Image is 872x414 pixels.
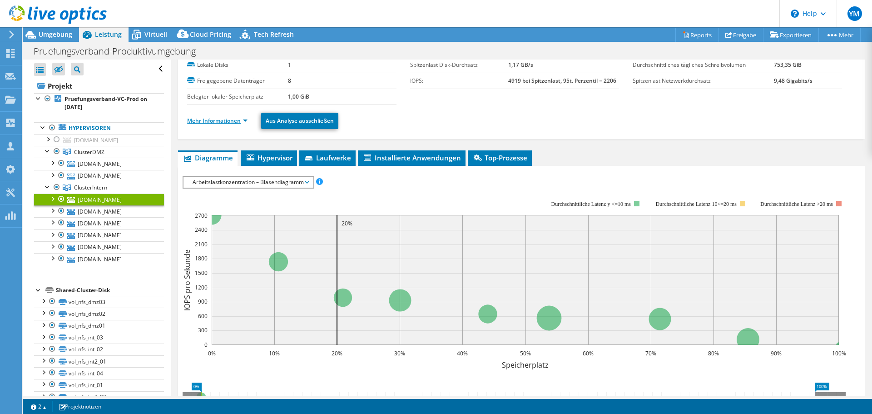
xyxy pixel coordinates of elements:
[394,349,405,357] text: 30%
[645,349,656,357] text: 70%
[34,379,164,391] a: vol_nfs_int_01
[34,355,164,367] a: vol_nfs_int2_01
[30,46,210,56] h1: Pruefungsverband-Produktivumgebung
[198,298,208,305] text: 900
[195,254,208,262] text: 1800
[144,30,167,39] span: Virtuell
[34,253,164,265] a: [DOMAIN_NAME]
[74,148,104,156] span: ClusterDMZ
[675,28,719,42] a: Reports
[39,30,72,39] span: Umgebung
[187,92,288,101] label: Belegter lokaler Speicherplatz
[187,76,288,85] label: Freigegebene Datenträger
[34,229,164,241] a: [DOMAIN_NAME]
[34,308,164,319] a: vol_nfs_dmz02
[508,61,533,69] b: 1,17 GB/s
[656,201,737,207] tspan: Durchschnittliche Latenz 10<=20 ms
[95,30,122,39] span: Leistung
[633,76,774,85] label: Spitzenlast Netzwerkdurchsatz
[34,134,164,146] a: [DOMAIN_NAME]
[52,401,108,412] a: Projektnotizen
[34,217,164,229] a: [DOMAIN_NAME]
[34,182,164,194] a: ClusterIntern
[34,205,164,217] a: [DOMAIN_NAME]
[195,212,208,219] text: 2700
[195,226,208,234] text: 2400
[34,79,164,93] a: Projekt
[208,349,216,357] text: 0%
[288,93,309,100] b: 1,00 GiB
[304,153,351,162] span: Laufwerke
[362,153,461,162] span: Installierte Anwendungen
[195,284,208,291] text: 1200
[182,249,192,310] text: IOPS pro Sekunde
[245,153,292,162] span: Hypervisor
[718,28,763,42] a: Freigabe
[583,349,594,357] text: 60%
[74,136,118,144] span: [DOMAIN_NAME]
[763,28,819,42] a: Exportieren
[774,77,813,85] b: 9,48 Gigabits/s
[34,332,164,344] a: vol_nfs_int_03
[74,184,107,191] span: ClusterIntern
[520,349,531,357] text: 50%
[410,60,508,70] label: Spitzenlast Disk-Durchsatz
[551,201,631,207] tspan: Durchschnittliche Latenz y <=10 ms
[774,61,802,69] b: 753,35 GiB
[410,76,508,85] label: IOPS:
[64,95,147,111] b: Pruefungsverband-VC-Prod on [DATE]
[791,10,799,18] svg: \n
[633,60,774,70] label: Durchschnittliches tägliches Schreibvolumen
[502,360,549,370] text: Speicherplatz
[34,241,164,253] a: [DOMAIN_NAME]
[195,240,208,248] text: 2100
[56,285,164,296] div: Shared-Cluster-Disk
[198,312,208,320] text: 600
[288,61,291,69] b: 1
[708,349,719,357] text: 80%
[34,367,164,379] a: vol_nfs_int_04
[818,28,861,42] a: Mehr
[34,320,164,332] a: vol_nfs_dmz01
[187,117,248,125] a: Mehr Informationen
[34,194,164,205] a: [DOMAIN_NAME]
[195,269,208,277] text: 1500
[198,326,208,334] text: 300
[34,93,164,113] a: Pruefungsverband-VC-Prod on [DATE]
[34,146,164,158] a: ClusterDMZ
[332,349,342,357] text: 20%
[771,349,782,357] text: 90%
[269,349,280,357] text: 10%
[188,177,308,188] span: Arbeitslastkonzentration – Blasendiagramm
[34,122,164,134] a: Hypervisoren
[342,219,352,227] text: 20%
[288,77,291,85] b: 8
[472,153,527,162] span: Top-Prozesse
[34,158,164,170] a: [DOMAIN_NAME]
[261,113,338,129] a: Aus Analyse ausschließen
[183,153,233,162] span: Diagramme
[190,30,231,39] span: Cloud Pricing
[34,296,164,308] a: vol_nfs_dmz03
[25,401,53,412] a: 2
[761,201,833,207] text: Durchschnittliche Latenz >20 ms
[847,6,862,21] span: YM
[457,349,468,357] text: 40%
[34,391,164,403] a: vol_nfs_int2_03
[254,30,294,39] span: Tech Refresh
[34,170,164,182] a: [DOMAIN_NAME]
[508,77,616,85] b: 4919 bei Spitzenlast, 95t. Perzentil = 2206
[204,341,208,349] text: 0
[832,349,846,357] text: 100%
[34,344,164,355] a: vol_nfs_int_02
[187,60,288,70] label: Lokale Disks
